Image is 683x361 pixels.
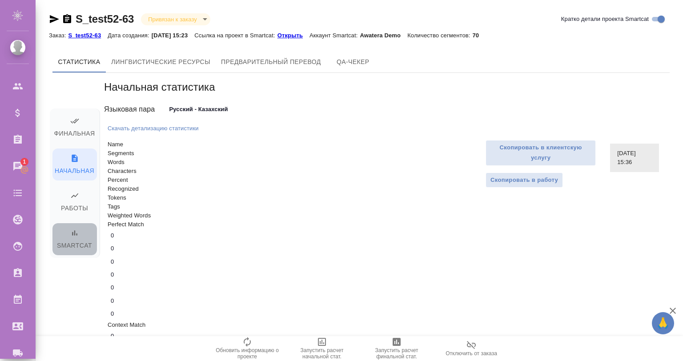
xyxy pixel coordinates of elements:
div: [DATE] 15:36 [610,144,659,172]
p: Tags [108,202,152,211]
a: S_test52-63 [68,31,108,39]
p: Заказ: [49,32,68,39]
p: Segments [108,149,152,158]
p: Recognized Tokens [108,185,152,202]
span: QA-чекер [332,56,374,68]
button: Обновить информацию о проекте [210,336,285,361]
span: Smartcat [58,229,92,251]
span: Cтатистика [58,56,100,68]
span: [DATE] 15:36 [617,149,652,167]
button: 🙏 [652,312,674,334]
div: Русский - Казахский [166,102,290,117]
span: Начальная [58,154,92,176]
span: Обновить информацию о проекте [215,347,279,360]
p: Context Match [108,321,174,329]
button: Скопировать ссылку для ЯМессенджера [49,14,60,24]
p: Аккаунт Smartcat: [309,32,360,39]
span: Кратко детали проекта Smartcat [561,15,649,24]
p: Скачать детализацию статистики [108,125,199,132]
button: Скопировать ссылку [62,14,72,24]
span: 1 [17,157,31,166]
button: Отключить от заказа [434,336,509,361]
button: Привязан к заказу [145,16,199,23]
p: 70 [473,32,486,39]
a: Открыть [277,31,309,39]
p: Awatera Demo [360,32,407,39]
span: Скопировать в клиентскую услугу [490,143,591,163]
p: Дата создания: [108,32,151,39]
input: ✎ Введи что-нибудь [108,268,152,281]
p: S_test52-63 [68,32,108,39]
input: ✎ Введи что-нибудь [108,308,152,321]
span: Финальная [58,116,92,139]
p: Percent [108,176,152,185]
span: Запустить расчет финальной стат. [365,347,429,360]
p: Количество сегментов: [407,32,472,39]
a: 1 [2,155,33,177]
p: Name [108,140,174,149]
button: Скопировать в работу [486,172,563,188]
input: ✎ Введи что-нибудь [108,255,152,268]
p: Perfect Match [108,220,174,229]
span: Запустить расчет начальной стат. [290,347,354,360]
p: [DATE] 15:23 [152,32,195,39]
p: Открыть [277,32,309,39]
input: ✎ Введи что-нибудь [108,329,152,342]
input: ✎ Введи что-нибудь [108,242,152,255]
button: Скопировать в клиентскую услугу [486,140,596,166]
input: ✎ Введи что-нибудь [108,281,152,294]
button: Запустить расчет начальной стат. [285,336,359,361]
p: Words [108,158,152,167]
p: Ссылка на проект в Smartcat: [194,32,277,39]
span: Предварительный перевод [221,56,321,68]
div: Привязан к заказу [141,13,210,25]
button: Запустить расчет финальной стат. [359,336,434,361]
input: ✎ Введи что-нибудь [108,294,152,307]
div: Языковая пара [104,104,166,115]
span: Работы [58,191,92,214]
span: 🙏 [655,314,671,333]
a: S_test52-63 [76,13,134,25]
span: Отключить от заказа [446,350,497,357]
button: Скачать детализацию статистики [108,124,199,133]
p: Weighted Words [108,211,152,220]
p: Characters [108,167,152,176]
span: Лингвистические ресурсы [111,56,210,68]
input: ✎ Введи что-нибудь [108,229,152,242]
h5: Начальная статистика [104,80,663,94]
span: Скопировать в работу [490,175,558,185]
